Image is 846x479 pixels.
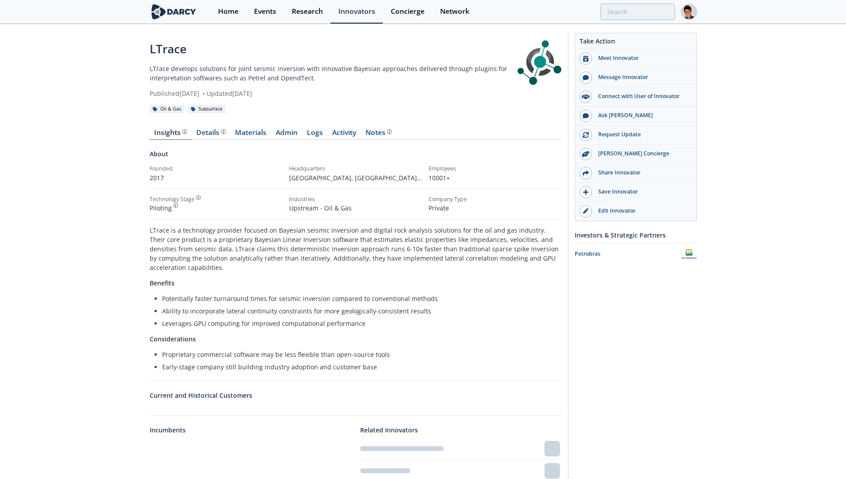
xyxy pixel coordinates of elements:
p: [GEOGRAPHIC_DATA], [GEOGRAPHIC_DATA] , [GEOGRAPHIC_DATA] [289,173,422,182]
li: Leverages GPU computing for improved computational performance [162,319,556,328]
div: Subsurface [188,105,226,113]
img: information.svg [221,129,226,134]
div: Insights [154,129,187,136]
div: Investors & Strategic Partners [575,227,697,243]
a: Details [192,129,230,140]
button: Save Innovator [575,183,696,202]
div: Take Action [575,36,696,49]
div: Request Update [592,131,691,139]
div: Notes [365,129,392,136]
a: Current and Historical Customers [150,391,562,400]
a: Incumbents [150,425,186,435]
div: Innovators [338,8,375,15]
div: Headquarters [289,165,422,173]
div: Company Type [429,195,562,203]
img: information.svg [387,129,392,134]
div: About [150,149,562,165]
a: Admin [271,129,302,140]
input: Advanced Search [600,4,675,20]
a: Logs [302,129,328,140]
div: Save Innovator [592,188,691,196]
div: Piloting [150,203,283,213]
div: Published [DATE] Updated [DATE] [150,89,517,98]
p: 10001+ [429,173,562,182]
li: Early-stage company still building industry adoption and customer base [162,362,556,372]
a: Insights [150,129,192,140]
div: Edit Innovator [592,207,691,215]
strong: Considerations [150,335,196,343]
img: logo-wide.svg [150,4,198,20]
div: Home [218,8,238,15]
a: Notes [361,129,397,140]
div: Research [292,8,323,15]
span: Upstream - Oil & Gas [289,204,352,212]
a: Materials [230,129,271,140]
div: Ask [PERSON_NAME] [592,111,691,119]
img: information.svg [173,203,178,208]
img: Profile [681,4,697,20]
div: Network [440,8,469,15]
p: LTrace is a technology provider focused on Bayesian seismic inversion and digital rock analysis s... [150,226,562,272]
div: Meet Innovator [592,54,691,62]
div: Founded [150,165,283,173]
li: Proprietary commercial software may be less flexible than open-source tools [162,350,556,359]
p: 2017 [150,173,283,182]
p: LTrace develops solutions for joint seismic inversion with innovative Bayesian approaches deliver... [150,64,517,83]
div: LTrace [150,40,517,58]
li: Potentially faster turnaround times for seismic inversion compared to conventional methods [162,294,556,303]
div: Oil & Gas [150,105,185,113]
div: Concierge [391,8,425,15]
img: information.svg [196,195,201,200]
div: [PERSON_NAME] Concierge [592,150,691,158]
div: Message Innovator [592,73,691,81]
span: Private [429,204,449,212]
div: Details [196,129,226,136]
a: Petrobras Petrobras [575,246,697,262]
img: information.svg [183,129,187,134]
div: Industries [289,195,422,203]
img: Petrobras [681,246,697,262]
a: Activity [328,129,361,140]
div: Events [254,8,276,15]
div: Share Innovator [592,169,691,177]
div: Connect with User of Innovator [592,92,691,100]
div: Employees [429,165,562,173]
span: • [201,89,207,98]
a: Edit Innovator [575,202,696,221]
strong: Benefits [150,279,175,287]
div: Petrobras [575,250,681,258]
div: Technology Stage [150,195,195,203]
li: Ability to incorporate lateral continuity constraints for more geologically-consistent results [162,306,556,316]
a: Related Innovators [360,425,418,435]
